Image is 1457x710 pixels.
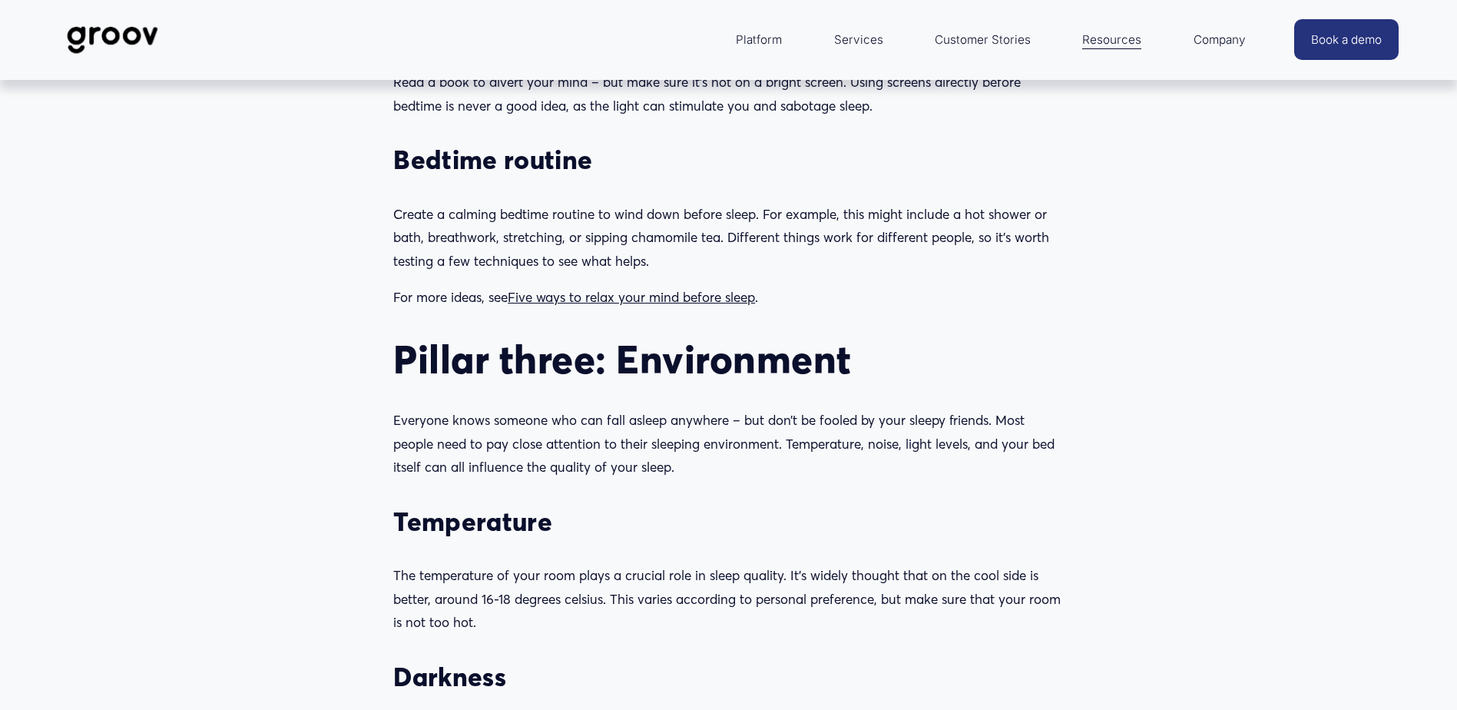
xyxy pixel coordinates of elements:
[508,289,755,305] span: Five ways to relax your mind before sleep
[1294,19,1399,60] a: Book a demo
[1075,22,1149,58] a: folder dropdown
[393,409,1064,479] p: Everyone knows someone who can fall asleep anywhere – but don’t be fooled by your sleepy friends....
[393,336,1064,383] h2: Pillar three: Environment
[393,564,1064,635] p: The temperature of your room plays a crucial role in sleep quality. It’s widely thought that on t...
[393,506,1064,538] h3: Temperature
[927,22,1038,58] a: Customer Stories
[1194,29,1246,51] span: Company
[393,71,1064,118] p: Read a book to divert your mind – but make sure it’s not on a bright screen. Using screens direct...
[1082,29,1141,51] span: Resources
[728,22,790,58] a: folder dropdown
[1186,22,1253,58] a: folder dropdown
[393,286,1064,310] p: For more ideas, see .
[736,29,782,51] span: Platform
[393,661,1064,693] h3: Darkness
[58,15,167,65] img: Groov | Workplace Science Platform | Unlock Performance | Drive Results
[826,22,891,58] a: Services
[393,144,1064,176] h3: Bedtime routine
[393,203,1064,274] p: Create a calming bedtime routine to wind down before sleep. For example, this might include a hot...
